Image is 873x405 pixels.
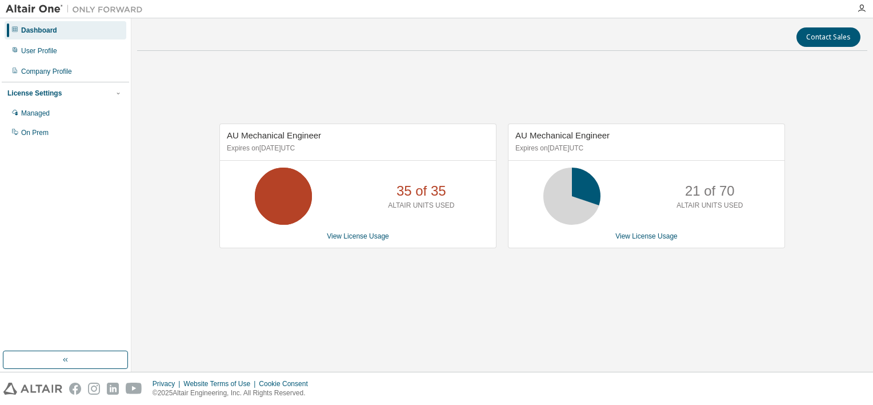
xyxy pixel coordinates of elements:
[69,383,81,395] img: facebook.svg
[227,130,321,140] span: AU Mechanical Engineer
[21,26,57,35] div: Dashboard
[7,89,62,98] div: License Settings
[685,181,735,201] p: 21 of 70
[259,379,314,388] div: Cookie Consent
[21,67,72,76] div: Company Profile
[107,383,119,395] img: linkedin.svg
[796,27,860,47] button: Contact Sales
[615,232,678,240] a: View License Usage
[153,379,183,388] div: Privacy
[388,201,454,211] p: ALTAIR UNITS USED
[21,128,49,137] div: On Prem
[6,3,149,15] img: Altair One
[88,383,100,395] img: instagram.svg
[153,388,315,398] p: © 2025 Altair Engineering, Inc. All Rights Reserved.
[3,383,62,395] img: altair_logo.svg
[21,109,50,118] div: Managed
[327,232,389,240] a: View License Usage
[227,144,486,153] p: Expires on [DATE] UTC
[126,383,142,395] img: youtube.svg
[515,144,775,153] p: Expires on [DATE] UTC
[183,379,259,388] div: Website Terms of Use
[676,201,743,211] p: ALTAIR UNITS USED
[397,181,446,201] p: 35 of 35
[21,46,57,55] div: User Profile
[515,130,610,140] span: AU Mechanical Engineer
